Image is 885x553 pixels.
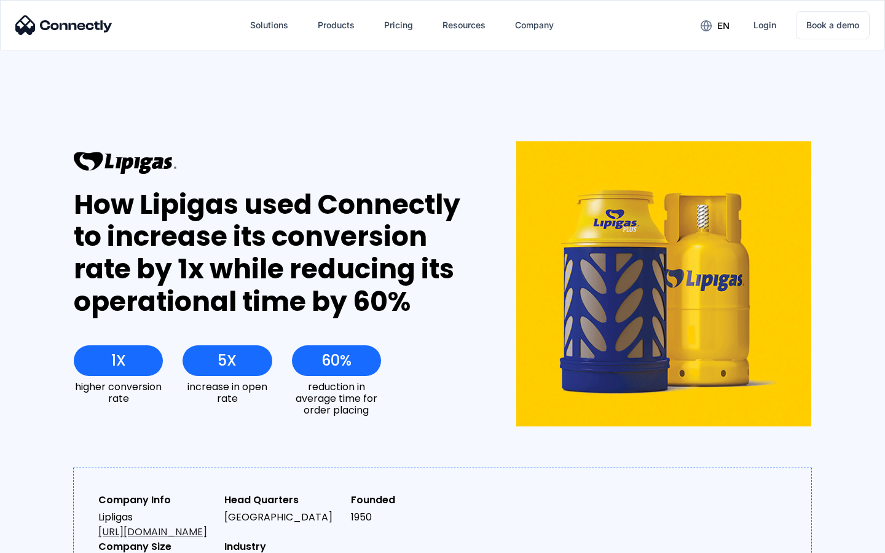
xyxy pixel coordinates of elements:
aside: Language selected: English [12,531,74,549]
ul: Language list [25,531,74,549]
div: Company [505,10,564,40]
div: Solutions [240,10,298,40]
div: Solutions [250,17,288,34]
div: [GEOGRAPHIC_DATA] [224,510,340,525]
div: Resources [442,17,486,34]
div: 5X [218,352,237,369]
div: Pricing [384,17,413,34]
div: higher conversion rate [74,381,163,404]
div: 1X [111,352,126,369]
a: Login [744,10,786,40]
a: Book a demo [796,11,870,39]
div: Company Info [98,493,214,508]
div: Products [308,10,364,40]
div: How Lipigas used Connectly to increase its conversion rate by 1x while reducing its operational t... [74,189,471,318]
div: Login [753,17,776,34]
a: Pricing [374,10,423,40]
div: 60% [321,352,352,369]
div: Head Quarters [224,493,340,508]
div: increase in open rate [183,381,272,404]
div: Lipligas [98,510,214,539]
div: 1950 [351,510,467,525]
div: reduction in average time for order placing [292,381,381,417]
div: en [691,16,739,34]
div: Company [515,17,554,34]
div: Founded [351,493,467,508]
div: en [717,17,730,34]
a: [URL][DOMAIN_NAME] [98,525,207,539]
div: Resources [433,10,495,40]
img: Connectly Logo [15,15,112,35]
div: Products [318,17,355,34]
